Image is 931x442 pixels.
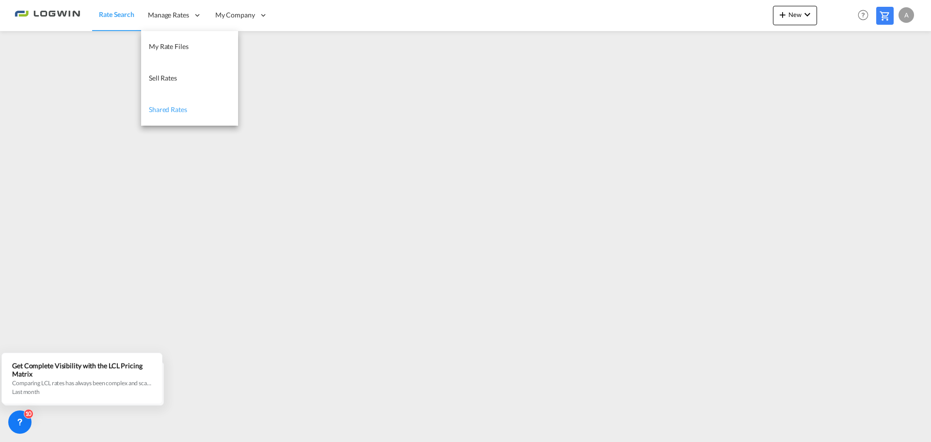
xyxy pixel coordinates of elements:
a: Sell Rates [141,63,238,94]
img: 2761ae10d95411efa20a1f5e0282d2d7.png [15,4,80,26]
span: Sell Rates [149,74,177,82]
div: A [899,7,914,23]
span: Manage Rates [148,10,189,20]
span: Help [855,7,871,23]
span: My Rate Files [149,42,189,50]
span: New [777,11,813,18]
div: Help [855,7,876,24]
a: My Rate Files [141,31,238,63]
a: Shared Rates [141,94,238,126]
md-icon: icon-plus 400-fg [777,9,788,20]
button: icon-plus 400-fgNewicon-chevron-down [773,6,817,25]
span: Rate Search [99,10,134,18]
span: Shared Rates [149,105,187,114]
md-icon: icon-chevron-down [802,9,813,20]
span: My Company [215,10,255,20]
